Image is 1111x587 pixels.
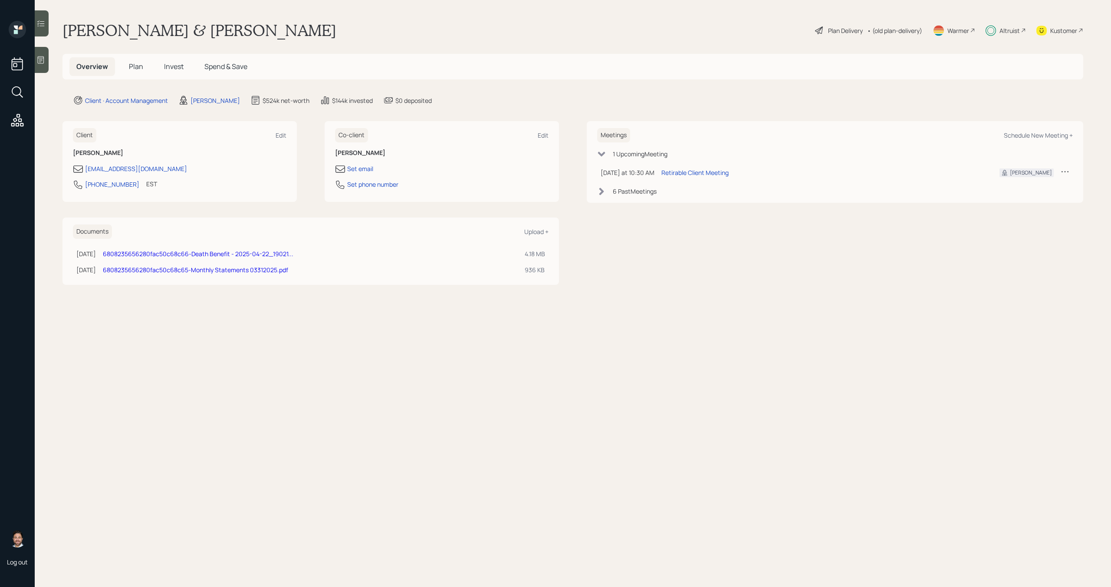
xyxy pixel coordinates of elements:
div: [DATE] [76,265,96,274]
span: Spend & Save [204,62,247,71]
h6: Meetings [597,128,630,142]
h6: Client [73,128,96,142]
div: [DATE] [76,249,96,258]
img: michael-russo-headshot.png [9,530,26,547]
a: 6808235656280fac50c68c66-Death Benefit - 2025-04-22_19021... [103,250,293,258]
div: Client · Account Management [85,96,168,105]
div: Set phone number [347,180,398,189]
div: [PERSON_NAME] [1010,169,1052,177]
div: [DATE] at 10:30 AM [601,168,654,177]
span: Overview [76,62,108,71]
span: Invest [164,62,184,71]
div: EST [146,179,157,188]
div: Altruist [999,26,1020,35]
h6: [PERSON_NAME] [73,149,286,157]
span: Plan [129,62,143,71]
div: Schedule New Meeting + [1004,131,1073,139]
div: Set email [347,164,373,173]
div: $144k invested [332,96,373,105]
div: 4.18 MB [525,249,545,258]
div: • (old plan-delivery) [867,26,922,35]
div: Edit [538,131,549,139]
a: 6808235656280fac50c68c65-Monthly Statements 03312025.pdf [103,266,288,274]
div: Upload + [524,228,549,236]
h1: [PERSON_NAME] & [PERSON_NAME] [62,21,336,40]
div: $524k net-worth [263,96,309,105]
div: [PHONE_NUMBER] [85,180,139,189]
div: 936 KB [525,265,545,274]
div: Kustomer [1050,26,1077,35]
div: 1 Upcoming Meeting [613,149,667,158]
div: Plan Delivery [828,26,863,35]
div: Edit [276,131,286,139]
div: [EMAIL_ADDRESS][DOMAIN_NAME] [85,164,187,173]
div: $0 deposited [395,96,432,105]
div: [PERSON_NAME] [191,96,240,105]
div: 6 Past Meeting s [613,187,657,196]
div: Warmer [947,26,969,35]
h6: [PERSON_NAME] [335,149,549,157]
h6: Co-client [335,128,368,142]
div: Log out [7,558,28,566]
h6: Documents [73,224,112,239]
div: Retirable Client Meeting [661,168,729,177]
